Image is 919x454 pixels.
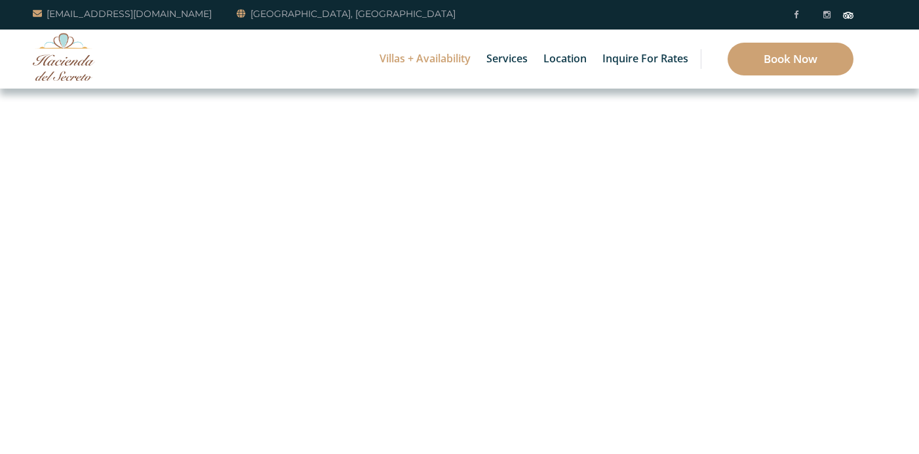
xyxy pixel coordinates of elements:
[33,33,95,81] img: Awesome Logo
[843,12,853,18] img: Tripadvisor_logomark.svg
[728,43,853,75] a: Book Now
[33,6,212,22] a: [EMAIL_ADDRESS][DOMAIN_NAME]
[237,6,456,22] a: [GEOGRAPHIC_DATA], [GEOGRAPHIC_DATA]
[373,30,477,89] a: Villas + Availability
[596,30,695,89] a: Inquire for Rates
[537,30,593,89] a: Location
[480,30,534,89] a: Services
